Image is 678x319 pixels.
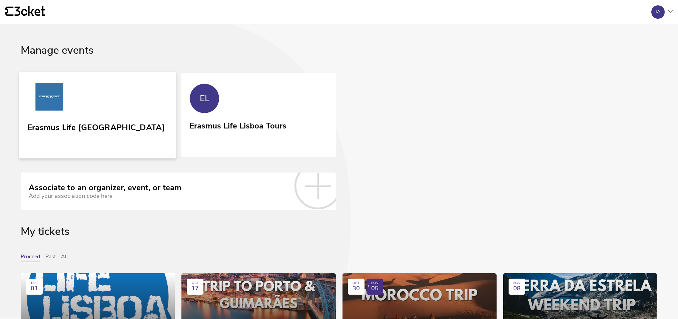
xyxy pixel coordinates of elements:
[21,44,657,73] div: Manage events
[371,281,379,285] div: NOV
[513,281,521,285] div: NOV
[61,254,68,262] button: All
[27,120,165,132] div: Erasmus Life [GEOGRAPHIC_DATA]
[656,9,660,15] div: IA
[181,73,335,156] a: EL Erasmus Life Lisboa Tours
[31,281,38,285] div: DEC
[29,193,181,200] div: Add your association code here
[353,281,360,285] div: OCT
[5,6,45,18] a: {' '}
[353,285,360,292] span: 30
[21,226,657,254] div: My tickets
[19,72,176,158] a: Erasmus Life Lisboa Erasmus Life [GEOGRAPHIC_DATA]
[21,173,336,210] a: Associate to an organizer, event, or team Add your association code here
[189,119,286,131] div: Erasmus Life Lisboa Tours
[29,183,181,193] div: Associate to an organizer, event, or team
[513,285,521,292] span: 08
[200,93,209,103] div: EL
[21,254,40,262] button: Proceed
[191,285,199,292] span: 17
[192,281,199,285] div: OCT
[371,285,379,292] span: 05
[45,254,56,262] button: Past
[31,285,38,292] span: 01
[27,83,72,113] img: Erasmus Life Lisboa
[5,7,13,16] g: {' '}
